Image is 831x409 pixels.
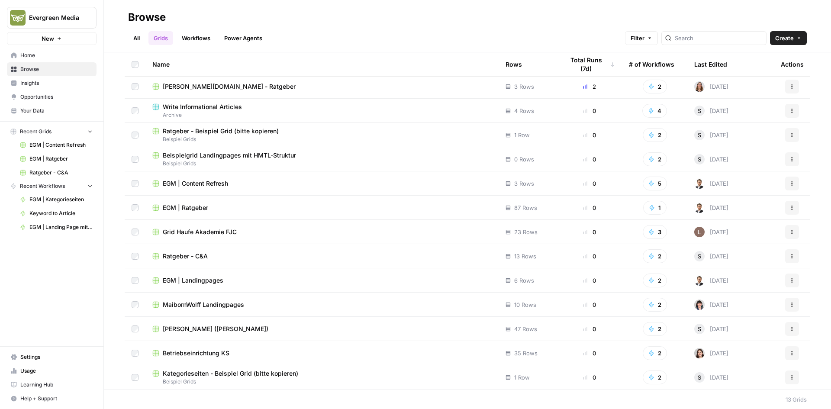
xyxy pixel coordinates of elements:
span: EGM | Landingpages [163,276,223,285]
span: 10 Rows [514,300,536,309]
div: Name [152,52,492,76]
div: [DATE] [694,130,728,140]
span: 3 Rows [514,179,534,188]
div: [DATE] [694,106,728,116]
span: Grid Haufe Akademie FJC [163,228,237,236]
div: [DATE] [694,372,728,383]
button: 2 [643,249,667,263]
span: Ratgeber - C&A [163,252,208,261]
a: Browse [7,62,97,76]
a: Keyword to Article [16,206,97,220]
a: Insights [7,76,97,90]
span: EGM | Content Refresh [163,179,228,188]
span: Kategorieseiten - Beispiel Grid (bitte kopieren) [163,369,298,378]
div: 0 [564,106,615,115]
a: Grid Haufe Akademie FJC [152,228,492,236]
img: tyv1vc9ano6w0k60afnfux898g5f [694,300,705,310]
div: Last Edited [694,52,727,76]
button: 1 [643,201,667,215]
a: Your Data [7,104,97,118]
span: EGM | Content Refresh [29,141,93,149]
a: EGM | Content Refresh [16,138,97,152]
a: EGM | Ratgeber [16,152,97,166]
a: Write Informational ArticlesArchive [152,103,492,119]
span: Write Informational Articles [163,103,242,111]
div: # of Workflows [629,52,674,76]
a: EGM | Content Refresh [152,179,492,188]
span: Ratgeber - Beispiel Grid (bitte kopieren) [163,127,279,135]
a: Settings [7,350,97,364]
span: S [698,252,701,261]
div: 0 [564,349,615,357]
div: 0 [564,179,615,188]
img: dghnp7yvg7rjnhrmvxsuvm8jhj5p [694,81,705,92]
a: Opportunities [7,90,97,104]
a: EGM | Landing Page mit bestehender Struktur [16,220,97,234]
span: Browse [20,65,93,73]
div: 0 [564,203,615,212]
span: 23 Rows [514,228,538,236]
div: 0 [564,228,615,236]
img: u4v8qurxnuxsl37zofn6sc88snm0 [694,178,705,189]
div: 13 Grids [786,395,807,404]
div: [DATE] [694,203,728,213]
img: u4v8qurxnuxsl37zofn6sc88snm0 [694,275,705,286]
button: 2 [643,298,667,312]
div: Actions [781,52,804,76]
span: Help + Support [20,395,93,403]
div: 0 [564,155,615,164]
span: 1 Row [514,373,530,382]
span: Beispiel Grids [152,378,492,386]
span: Beispiel Grids [152,160,492,167]
span: Opportunities [20,93,93,101]
img: dg2rw5lz5wrueqm9mfsnexyipzh4 [694,227,705,237]
button: 2 [643,274,667,287]
button: 2 [643,152,667,166]
span: Insights [20,79,93,87]
div: 0 [564,252,615,261]
button: 2 [643,128,667,142]
button: Recent Workflows [7,180,97,193]
span: Keyword to Article [29,209,93,217]
a: EGM | Ratgeber [152,203,492,212]
a: Ratgeber - Beispiel Grid (bitte kopieren)Beispiel Grids [152,127,492,143]
a: [PERSON_NAME][DOMAIN_NAME] - Ratgeber [152,82,492,91]
a: EGM | Kategorieseiten [16,193,97,206]
div: 2 [564,82,615,91]
span: Recent Grids [20,128,52,135]
div: 0 [564,300,615,309]
div: Total Runs (7d) [564,52,615,76]
span: [PERSON_NAME][DOMAIN_NAME] - Ratgeber [163,82,296,91]
span: Usage [20,367,93,375]
button: 4 [642,104,667,118]
div: Rows [506,52,522,76]
a: Grids [148,31,173,45]
button: Filter [625,31,658,45]
img: u4v8qurxnuxsl37zofn6sc88snm0 [694,203,705,213]
span: Learning Hub [20,381,93,389]
span: Create [775,34,794,42]
span: 35 Rows [514,349,538,357]
span: Archive [152,111,492,119]
button: Help + Support [7,392,97,406]
span: Settings [20,353,93,361]
span: Filter [631,34,644,42]
a: Usage [7,364,97,378]
div: [DATE] [694,81,728,92]
span: Ratgeber - C&A [29,169,93,177]
div: 0 [564,325,615,333]
a: Workflows [177,31,216,45]
span: Your Data [20,107,93,115]
div: [DATE] [694,275,728,286]
span: Recent Workflows [20,182,65,190]
span: EGM | Landing Page mit bestehender Struktur [29,223,93,231]
a: Kategorieseiten - Beispiel Grid (bitte kopieren)Beispiel Grids [152,369,492,386]
a: EGM | Landingpages [152,276,492,285]
a: Power Agents [219,31,267,45]
button: 2 [643,322,667,336]
span: 3 Rows [514,82,534,91]
div: [DATE] [694,178,728,189]
span: 47 Rows [514,325,537,333]
span: EGM | Kategorieseiten [29,196,93,203]
span: 0 Rows [514,155,534,164]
